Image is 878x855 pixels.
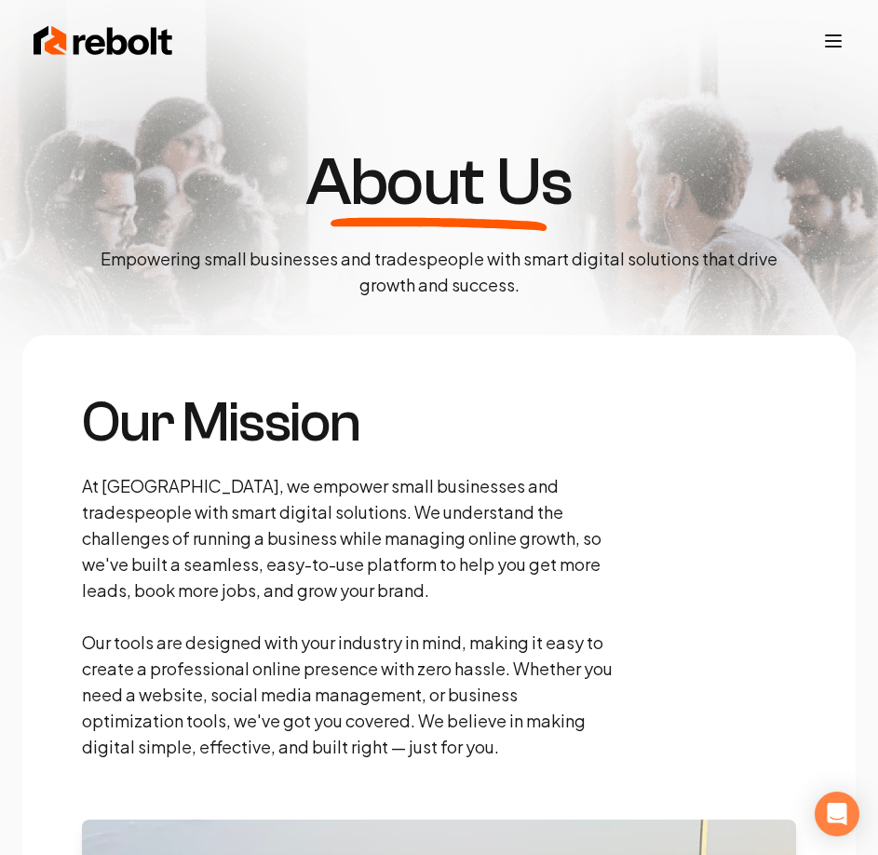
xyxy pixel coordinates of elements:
h3: Our Mission [82,395,618,451]
p: Empowering small businesses and tradespeople with smart digital solutions that drive growth and s... [86,246,793,298]
p: At [GEOGRAPHIC_DATA], we empower small businesses and tradespeople with smart digital solutions. ... [82,473,618,760]
h1: About Us [305,149,572,216]
button: Toggle mobile menu [822,30,844,52]
img: Rebolt Logo [34,22,173,60]
div: Open Intercom Messenger [815,792,859,836]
